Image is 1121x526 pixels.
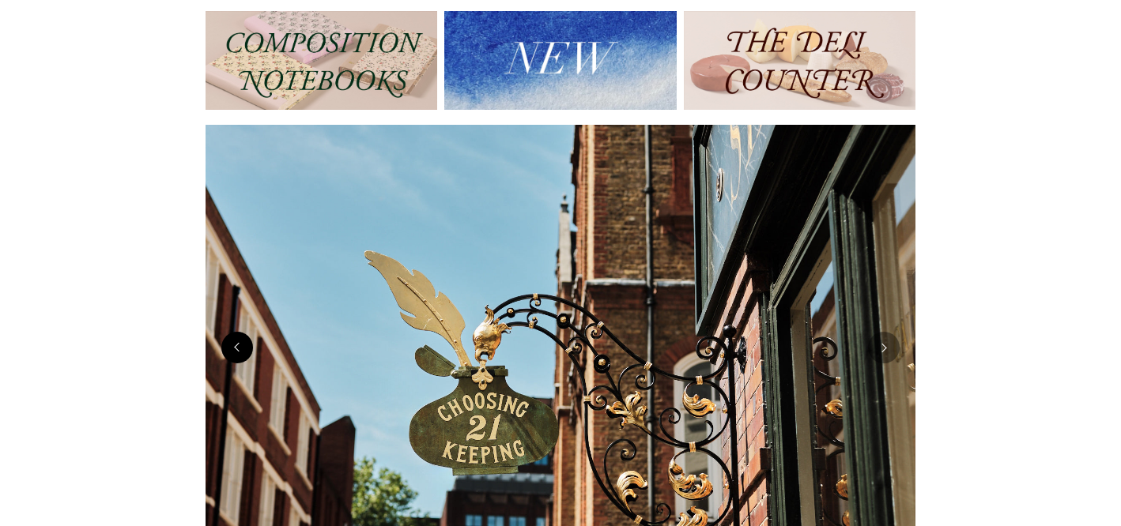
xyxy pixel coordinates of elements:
[221,332,253,363] button: Previous
[684,11,915,110] img: The Deli Counter
[868,332,900,363] button: Next
[444,11,676,110] img: New.jpg__PID:f73bdf93-380a-4a35-bcfe-7823039498e1
[206,11,437,110] img: 202302 Composition ledgers.jpg__PID:69722ee6-fa44-49dd-a067-31375e5d54ec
